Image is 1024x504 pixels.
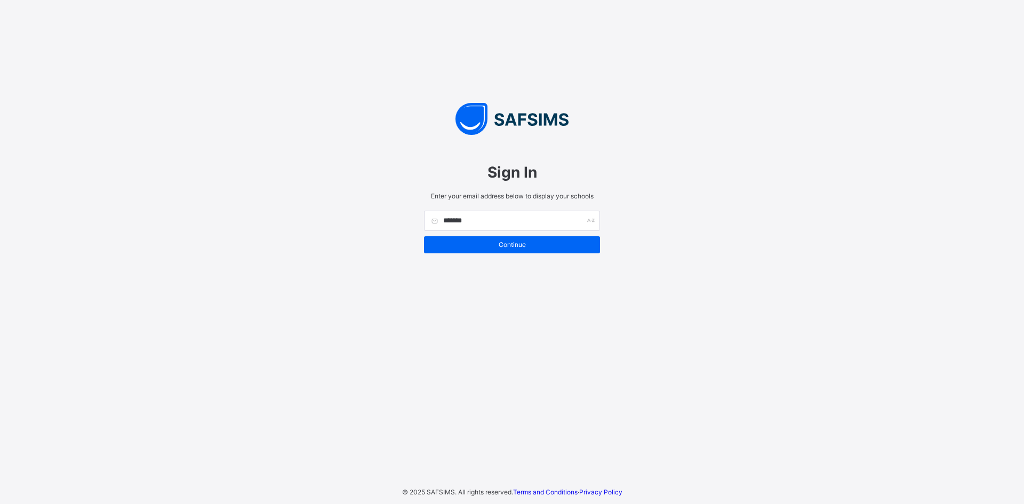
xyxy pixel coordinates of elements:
span: Enter your email address below to display your schools [424,192,600,200]
img: SAFSIMS Logo [413,103,611,135]
span: Sign In [424,163,600,181]
a: Privacy Policy [579,488,622,496]
span: Continue [432,241,592,249]
span: © 2025 SAFSIMS. All rights reserved. [402,488,513,496]
a: Terms and Conditions [513,488,578,496]
span: · [513,488,622,496]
